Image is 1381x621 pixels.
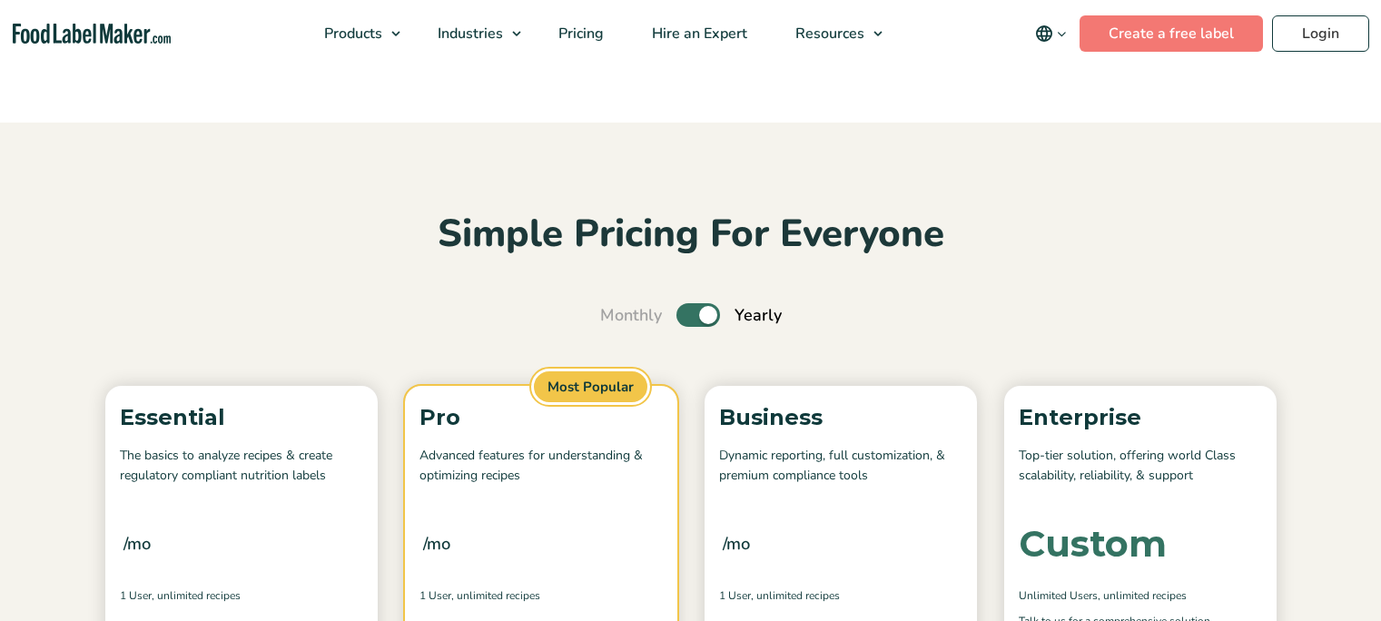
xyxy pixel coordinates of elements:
p: Top-tier solution, offering world Class scalability, reliability, & support [1019,446,1262,487]
p: Pro [419,400,663,435]
span: Products [319,24,384,44]
p: Essential [120,400,363,435]
a: Create a free label [1080,15,1263,52]
span: , Unlimited Recipes [1098,587,1187,604]
span: Industries [432,24,505,44]
span: /mo [423,531,450,557]
span: Unlimited Users [1019,587,1098,604]
p: Advanced features for understanding & optimizing recipes [419,446,663,487]
span: 1 User [719,587,751,604]
div: Custom [1019,526,1167,562]
p: Dynamic reporting, full customization, & premium compliance tools [719,446,962,487]
label: Toggle [676,303,720,327]
p: Enterprise [1019,400,1262,435]
span: Resources [790,24,866,44]
span: , Unlimited Recipes [152,587,241,604]
p: Business [719,400,962,435]
span: , Unlimited Recipes [451,587,540,604]
span: /mo [723,531,750,557]
a: Login [1272,15,1369,52]
span: /mo [123,531,151,557]
h2: Simple Pricing For Everyone [96,210,1286,260]
p: The basics to analyze recipes & create regulatory compliant nutrition labels [120,446,363,487]
span: Most Popular [531,369,650,406]
span: Yearly [735,303,782,328]
span: Hire an Expert [646,24,749,44]
span: Monthly [600,303,662,328]
span: Pricing [553,24,606,44]
span: , Unlimited Recipes [751,587,840,604]
span: 1 User [120,587,152,604]
span: 1 User [419,587,451,604]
